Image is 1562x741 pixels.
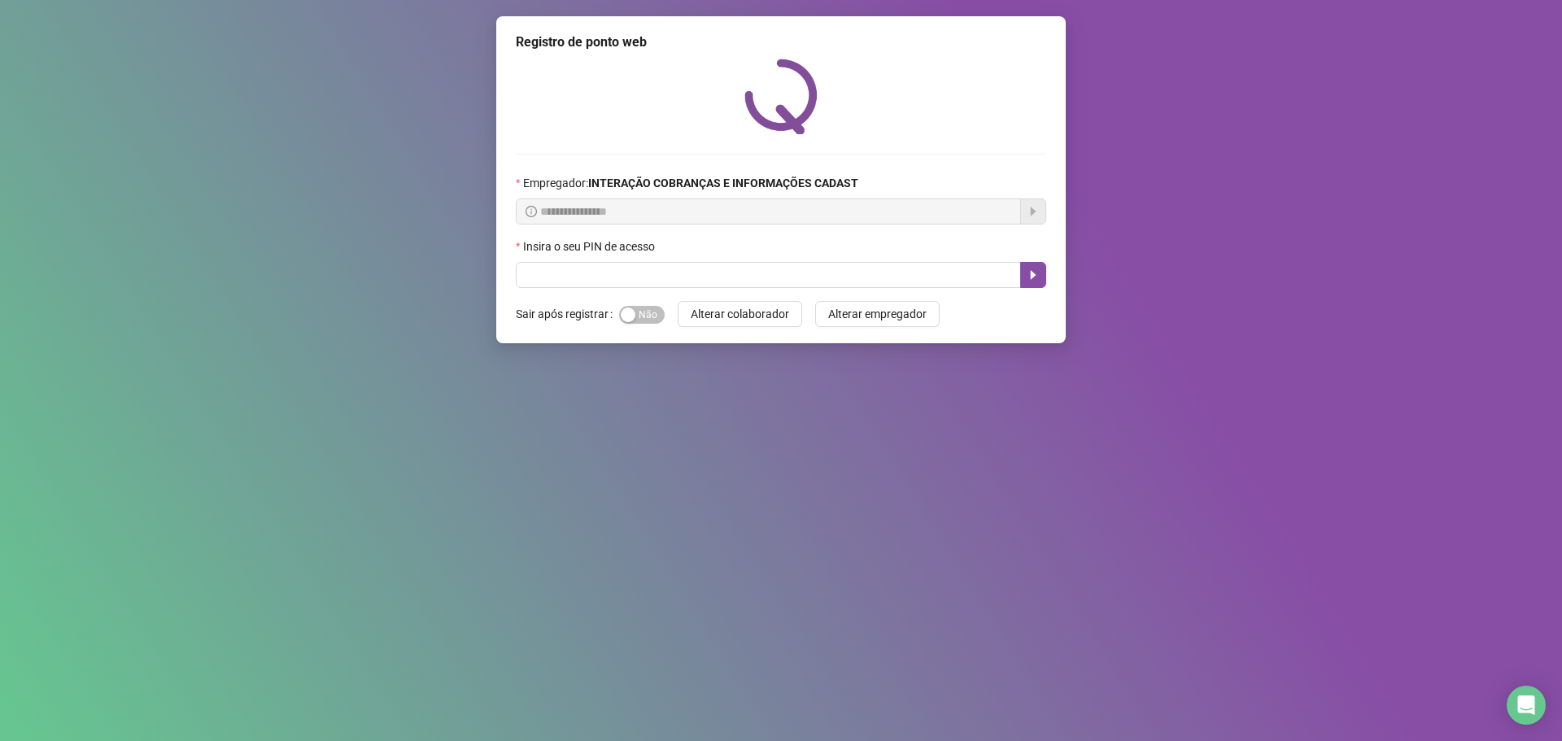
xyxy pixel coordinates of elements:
button: Alterar empregador [815,301,940,327]
label: Sair após registrar [516,301,619,327]
span: Alterar colaborador [691,305,789,323]
span: Empregador : [523,174,858,192]
strong: INTERAÇÃO COBRANÇAS E INFORMAÇÕES CADAST [588,177,858,190]
button: Alterar colaborador [678,301,802,327]
span: Alterar empregador [828,305,927,323]
div: Registro de ponto web [516,33,1046,52]
span: caret-right [1027,268,1040,281]
img: QRPoint [744,59,818,134]
div: Open Intercom Messenger [1507,686,1546,725]
span: info-circle [526,206,537,217]
label: Insira o seu PIN de acesso [516,238,665,255]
